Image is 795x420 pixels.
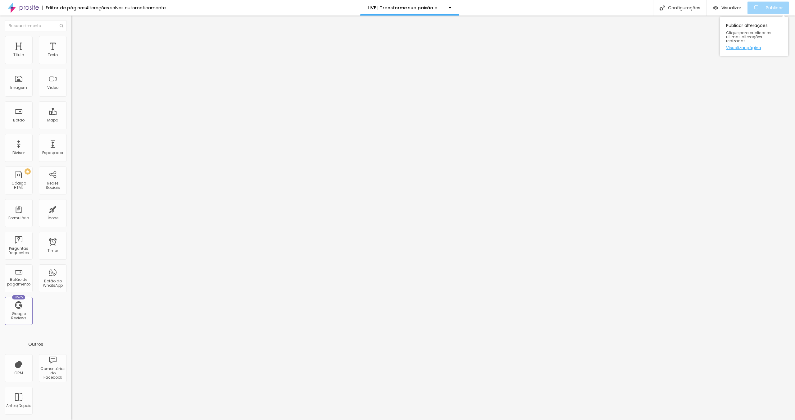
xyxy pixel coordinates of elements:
input: Buscar elemento [5,20,67,31]
div: Novo [12,295,25,299]
button: Publicar [747,2,789,14]
div: Formulário [8,216,29,220]
div: Timer [48,249,58,253]
div: Mapa [47,118,58,122]
div: Alterações salvas automaticamente [86,6,166,10]
button: Visualizar [707,2,747,14]
span: Publicar [766,5,783,10]
div: Código HTML [6,181,31,190]
div: Perguntas frequentes [6,246,31,255]
div: Comentários do Facebook [40,367,65,380]
div: Botão [13,118,25,122]
div: Ícone [48,216,58,220]
span: Visualizar [721,5,741,10]
div: Redes Sociais [40,181,65,190]
div: Google Reviews [6,312,31,321]
div: Imagem [10,85,27,90]
div: Antes/Depois [6,404,31,408]
div: Botão do WhatsApp [40,279,65,288]
span: Clique para publicar as ultimas alterações reaizadas [726,31,782,43]
div: Espaçador [42,151,63,155]
p: LIVE | Transforme sua paixão em lucro [368,6,444,10]
div: Vídeo [47,85,58,90]
img: view-1.svg [713,5,718,11]
div: Texto [48,53,58,57]
div: Publicar alterações [720,17,788,56]
div: Editor de páginas [42,6,86,10]
div: Divisor [12,151,25,155]
a: Visualizar página [726,46,782,50]
div: CRM [14,371,23,375]
div: Título [13,53,24,57]
div: Botão de pagamento [6,277,31,286]
iframe: Editor [71,16,795,420]
img: Icone [60,24,63,28]
img: Icone [660,5,665,11]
